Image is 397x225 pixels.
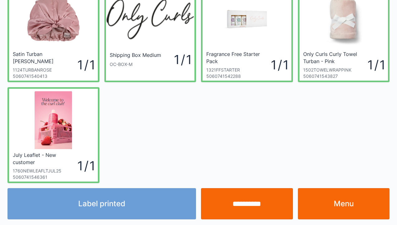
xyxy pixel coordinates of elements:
div: Shipping Box Medium [110,52,161,59]
div: Only Curls Curly Towel Turban - Pink [303,51,366,64]
div: 1 / 1 [77,157,94,175]
div: OC-BOX-M [110,61,163,67]
div: 1 / 1 [367,56,384,74]
img: Screenshot-86.png [35,91,72,149]
div: 1321FFSTARTER [206,67,271,73]
div: 1 / 1 [271,56,288,74]
div: 1124TURBANROSE [13,67,77,73]
a: July Leaflet - New customer1760NEWLEAFLTJUL2550607415463611 / 1 [7,87,99,183]
div: 1 / 1 [77,56,94,74]
div: 5060741540413 [13,73,77,79]
div: July Leaflet - New customer [13,152,76,165]
div: 1502TOWELWRAPPINK [303,67,368,73]
div: 5060741543827 [303,73,368,79]
div: 5060741542288 [206,73,271,79]
div: 1760NEWLEAFLTJUL25 [13,168,77,174]
div: Fragrance Free Starter Pack [206,51,269,64]
div: Satin Turban [PERSON_NAME] [13,51,76,64]
a: Menu [298,188,390,219]
div: 1 / 1 [163,51,191,68]
div: 5060741546361 [13,174,77,180]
